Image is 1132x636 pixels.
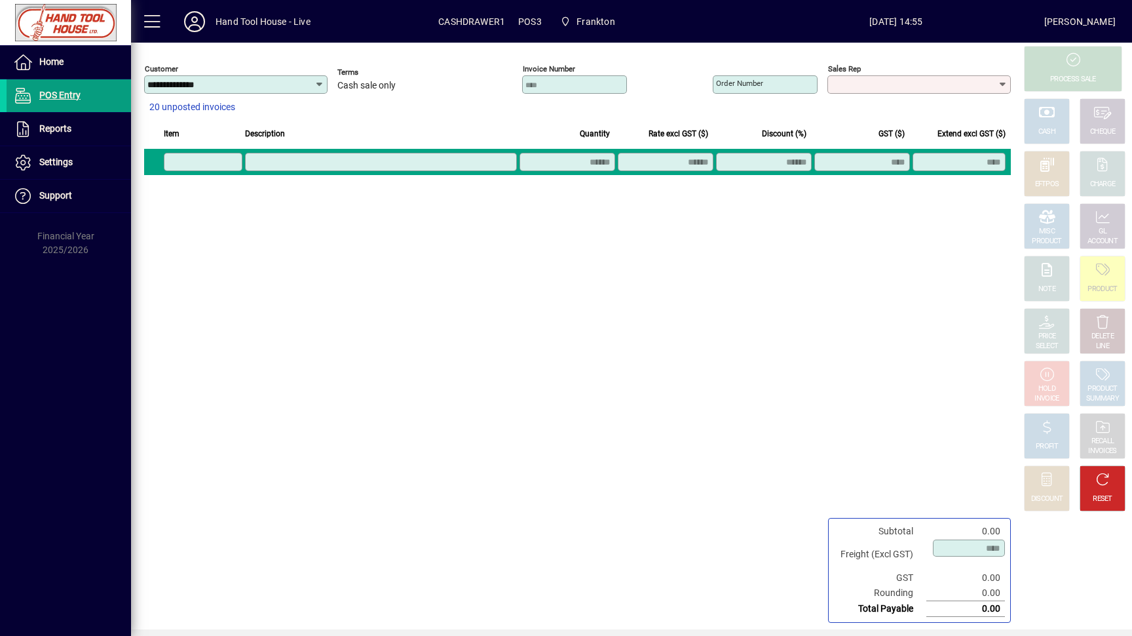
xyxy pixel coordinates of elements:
[1090,127,1115,137] div: CHEQUE
[1096,342,1109,351] div: LINE
[7,46,131,79] a: Home
[1090,180,1116,189] div: CHARGE
[7,113,131,146] a: Reports
[555,10,620,33] span: Frankton
[518,11,542,32] span: POS3
[7,180,131,212] a: Support
[1038,384,1055,394] div: HOLD
[1099,227,1107,237] div: GL
[39,157,73,167] span: Settings
[716,79,763,88] mat-label: Order number
[937,127,1006,141] span: Extend excl GST ($)
[1038,285,1055,294] div: NOTE
[1086,394,1119,404] div: SUMMARY
[1038,332,1056,342] div: PRICE
[39,56,64,67] span: Home
[149,100,235,114] span: 20 unposted invoices
[216,11,311,32] div: Hand Tool House - Live
[926,524,1005,539] td: 0.00
[1088,447,1116,456] div: INVOICES
[1034,394,1059,404] div: INVOICE
[1036,442,1058,452] div: PROFIT
[1039,227,1055,237] div: MISC
[926,586,1005,601] td: 0.00
[1035,180,1059,189] div: EFTPOS
[1087,237,1118,247] div: ACCOUNT
[649,127,708,141] span: Rate excl GST ($)
[580,127,610,141] span: Quantity
[1050,75,1096,85] div: PROCESS SALE
[834,524,926,539] td: Subtotal
[576,11,614,32] span: Frankton
[762,127,806,141] span: Discount (%)
[926,601,1005,617] td: 0.00
[834,586,926,601] td: Rounding
[245,127,285,141] span: Description
[1036,342,1059,351] div: SELECT
[1091,332,1114,342] div: DELETE
[145,64,178,73] mat-label: Customer
[39,90,81,100] span: POS Entry
[164,127,179,141] span: Item
[1031,494,1063,504] div: DISCOUNT
[1044,11,1116,32] div: [PERSON_NAME]
[174,10,216,33] button: Profile
[1093,494,1112,504] div: RESET
[828,64,861,73] mat-label: Sales rep
[1087,384,1117,394] div: PRODUCT
[926,570,1005,586] td: 0.00
[878,127,905,141] span: GST ($)
[1087,285,1117,294] div: PRODUCT
[834,601,926,617] td: Total Payable
[834,539,926,570] td: Freight (Excl GST)
[7,146,131,179] a: Settings
[337,81,396,91] span: Cash sale only
[1091,437,1114,447] div: RECALL
[834,570,926,586] td: GST
[1038,127,1055,137] div: CASH
[523,64,575,73] mat-label: Invoice number
[39,190,72,201] span: Support
[144,96,240,119] button: 20 unposted invoices
[39,123,71,134] span: Reports
[748,11,1044,32] span: [DATE] 14:55
[337,68,416,77] span: Terms
[438,11,505,32] span: CASHDRAWER1
[1032,237,1061,247] div: PRODUCT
